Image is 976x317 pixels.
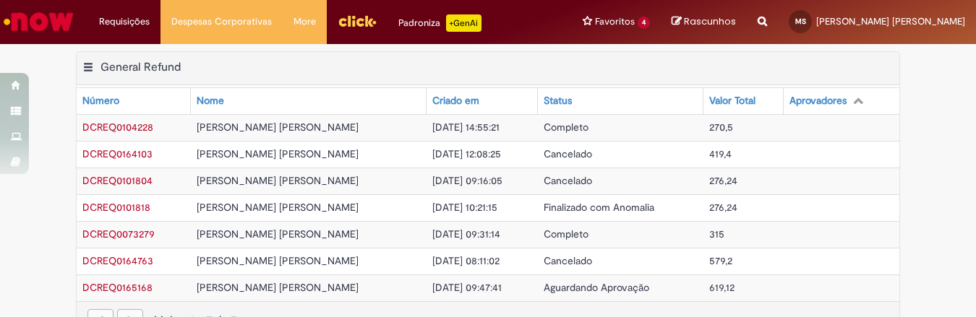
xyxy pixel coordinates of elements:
div: Padroniza [398,14,481,32]
span: [DATE] 08:11:02 [432,254,500,267]
span: Despesas Corporativas [171,14,272,29]
span: [PERSON_NAME] [PERSON_NAME] [197,147,359,160]
h2: General Refund [100,60,181,74]
span: 276,24 [709,201,737,214]
div: Criado em [432,94,479,108]
span: DCREQ0165168 [82,281,153,294]
span: Completo [544,227,588,240]
span: Cancelado [544,254,592,267]
span: [PERSON_NAME] [PERSON_NAME] [197,281,359,294]
span: [PERSON_NAME] [PERSON_NAME] [816,15,965,27]
span: Rascunhos [684,14,736,28]
span: More [294,14,316,29]
span: MS [795,17,806,26]
button: General Refund Menu de contexto [82,60,94,79]
span: Completo [544,121,588,134]
a: Abrir Registro: DCREQ0101818 [82,201,150,214]
span: Finalizado com Anomalia [544,201,654,214]
span: [PERSON_NAME] [PERSON_NAME] [197,121,359,134]
span: Cancelado [544,147,592,160]
div: Nome [197,94,224,108]
span: DCREQ0101818 [82,201,150,214]
a: Abrir Registro: DCREQ0073279 [82,227,155,240]
span: [PERSON_NAME] [PERSON_NAME] [197,254,359,267]
div: Valor Total [709,94,755,108]
span: [DATE] 10:21:15 [432,201,497,214]
span: 419,4 [709,147,732,160]
span: DCREQ0101804 [82,174,153,187]
span: [DATE] 09:47:41 [432,281,502,294]
span: [DATE] 14:55:21 [432,121,500,134]
span: 276,24 [709,174,737,187]
span: 315 [709,227,724,240]
a: Rascunhos [672,15,736,29]
span: Requisições [99,14,150,29]
img: click_logo_yellow_360x200.png [338,10,377,32]
span: [DATE] 09:31:14 [432,227,500,240]
a: Abrir Registro: DCREQ0165168 [82,281,153,294]
span: [DATE] 09:16:05 [432,174,502,187]
a: Abrir Registro: DCREQ0101804 [82,174,153,187]
span: 270,5 [709,121,733,134]
span: [PERSON_NAME] [PERSON_NAME] [197,227,359,240]
span: DCREQ0164763 [82,254,153,267]
div: Status [544,94,572,108]
span: 579,2 [709,254,732,267]
span: DCREQ0164103 [82,147,153,160]
span: Cancelado [544,174,592,187]
a: Abrir Registro: DCREQ0164763 [82,254,153,267]
span: [PERSON_NAME] [PERSON_NAME] [197,174,359,187]
span: 619,12 [709,281,735,294]
div: Aprovadores [789,94,847,108]
a: Abrir Registro: DCREQ0164103 [82,147,153,160]
p: +GenAi [446,14,481,32]
span: Favoritos [595,14,635,29]
span: 4 [638,17,650,29]
span: Aguardando Aprovação [544,281,649,294]
span: DCREQ0073279 [82,227,155,240]
span: [DATE] 12:08:25 [432,147,501,160]
span: DCREQ0104228 [82,121,153,134]
span: [PERSON_NAME] [PERSON_NAME] [197,201,359,214]
a: Abrir Registro: DCREQ0104228 [82,121,153,134]
img: ServiceNow [1,7,76,36]
div: Número [82,94,119,108]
